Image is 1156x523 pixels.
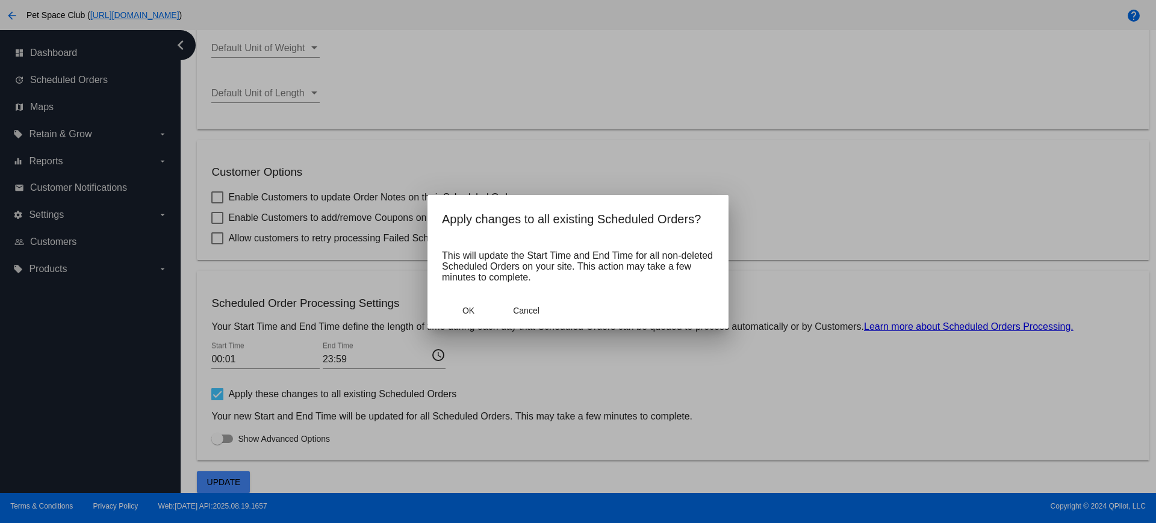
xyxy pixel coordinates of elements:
button: Close dialog [500,300,553,321]
button: Close dialog [442,300,495,321]
span: Cancel [513,306,539,315]
h2: Apply changes to all existing Scheduled Orders? [442,209,714,229]
span: OK [462,306,474,315]
p: This will update the Start Time and End Time for all non-deleted Scheduled Orders on your site. T... [442,250,714,283]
